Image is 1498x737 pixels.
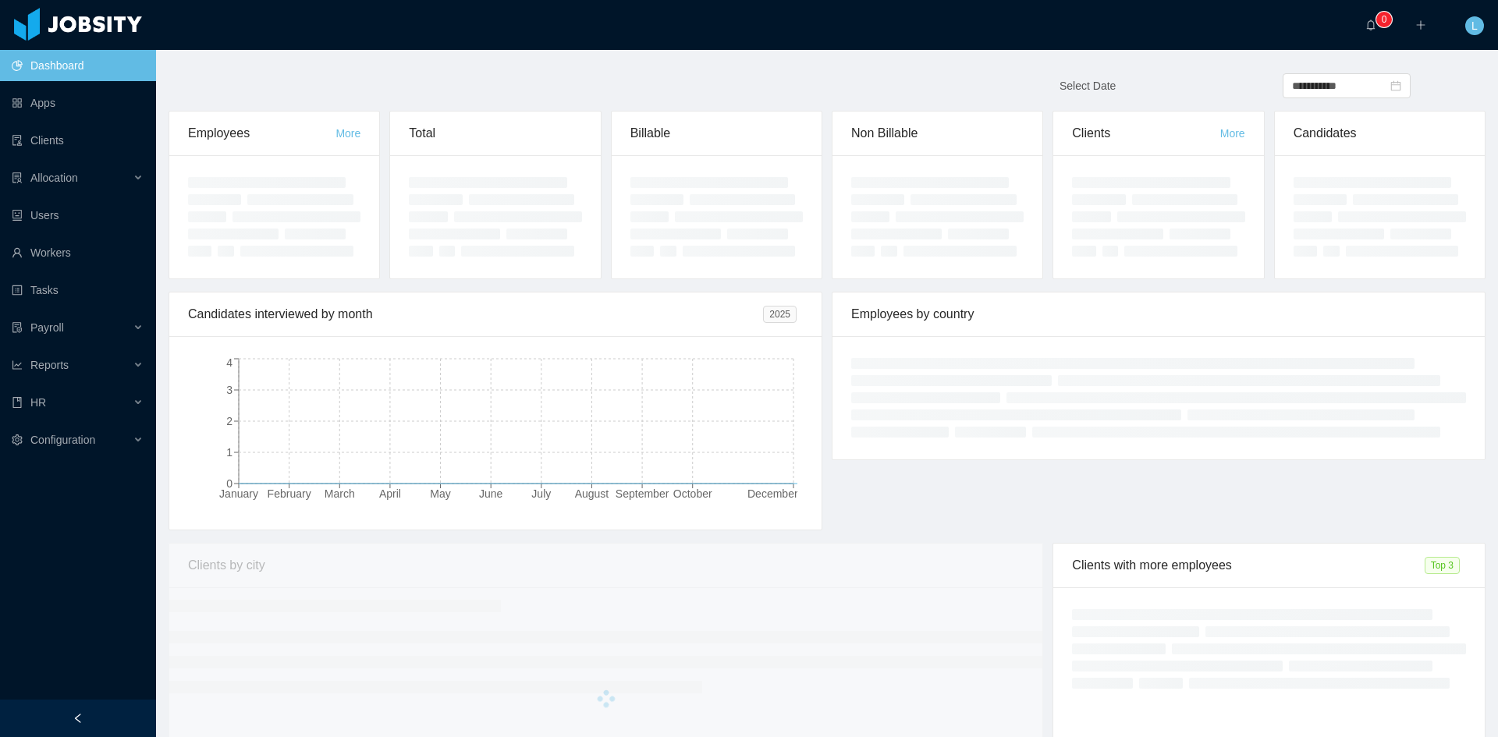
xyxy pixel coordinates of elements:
[1415,19,1426,30] i: icon: plus
[226,446,233,459] tspan: 1
[12,87,144,119] a: icon: appstoreApps
[226,356,233,369] tspan: 4
[188,292,763,336] div: Candidates interviewed by month
[12,322,23,333] i: icon: file-protect
[747,487,798,500] tspan: December
[12,200,144,231] a: icon: robotUsers
[188,112,335,155] div: Employees
[763,306,797,323] span: 2025
[531,487,551,500] tspan: July
[479,487,503,500] tspan: June
[851,112,1024,155] div: Non Billable
[219,487,258,500] tspan: January
[12,237,144,268] a: icon: userWorkers
[575,487,609,500] tspan: August
[630,112,803,155] div: Billable
[1294,112,1466,155] div: Candidates
[12,434,23,445] i: icon: setting
[12,275,144,306] a: icon: profileTasks
[1060,80,1116,92] span: Select Date
[335,127,360,140] a: More
[12,172,23,183] i: icon: solution
[1220,127,1245,140] a: More
[1425,557,1460,574] span: Top 3
[1365,19,1376,30] i: icon: bell
[268,487,311,500] tspan: February
[30,434,95,446] span: Configuration
[851,292,1466,336] div: Employees by country
[30,359,69,371] span: Reports
[30,172,78,184] span: Allocation
[1072,544,1424,587] div: Clients with more employees
[409,112,581,155] div: Total
[226,477,233,490] tspan: 0
[12,360,23,370] i: icon: line-chart
[226,384,233,396] tspan: 3
[30,321,64,334] span: Payroll
[430,487,450,500] tspan: May
[12,397,23,408] i: icon: book
[226,415,233,427] tspan: 2
[673,487,712,500] tspan: October
[325,487,355,500] tspan: March
[12,125,144,156] a: icon: auditClients
[30,396,46,409] span: HR
[379,487,401,500] tspan: April
[12,50,144,81] a: icon: pie-chartDashboard
[1471,16,1478,35] span: L
[1390,80,1401,91] i: icon: calendar
[616,487,669,500] tspan: September
[1376,12,1392,27] sup: 0
[1072,112,1219,155] div: Clients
